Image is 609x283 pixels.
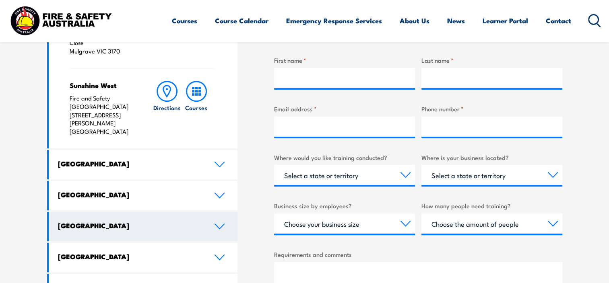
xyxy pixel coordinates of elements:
label: Email address [274,104,415,113]
label: Where would you like training conducted? [274,153,415,162]
h6: Courses [185,103,207,112]
h4: [GEOGRAPHIC_DATA] [58,221,202,230]
p: Fire and Safety [GEOGRAPHIC_DATA] [STREET_ADDRESS][PERSON_NAME] [GEOGRAPHIC_DATA] [70,94,137,136]
a: Directions [153,81,182,136]
a: Courses [172,10,197,31]
label: Phone number [421,104,562,113]
a: Course Calendar [215,10,268,31]
label: How many people need training? [421,201,562,210]
a: [GEOGRAPHIC_DATA] [49,150,238,179]
a: [GEOGRAPHIC_DATA] [49,181,238,210]
label: Requirements and comments [274,250,562,259]
h4: [GEOGRAPHIC_DATA] [58,190,202,199]
a: News [447,10,465,31]
label: First name [274,55,415,65]
h6: Directions [153,103,181,112]
a: Learner Portal [483,10,528,31]
a: Emergency Response Services [286,10,382,31]
h4: [GEOGRAPHIC_DATA] [58,252,202,261]
a: Courses [182,81,211,136]
label: Business size by employees? [274,201,415,210]
a: Contact [546,10,571,31]
h4: [GEOGRAPHIC_DATA] [58,159,202,168]
h4: Sunshine West [70,81,137,90]
a: [GEOGRAPHIC_DATA] [49,243,238,272]
label: Where is your business located? [421,153,562,162]
label: Last name [421,55,562,65]
a: [GEOGRAPHIC_DATA] [49,212,238,241]
a: About Us [400,10,429,31]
